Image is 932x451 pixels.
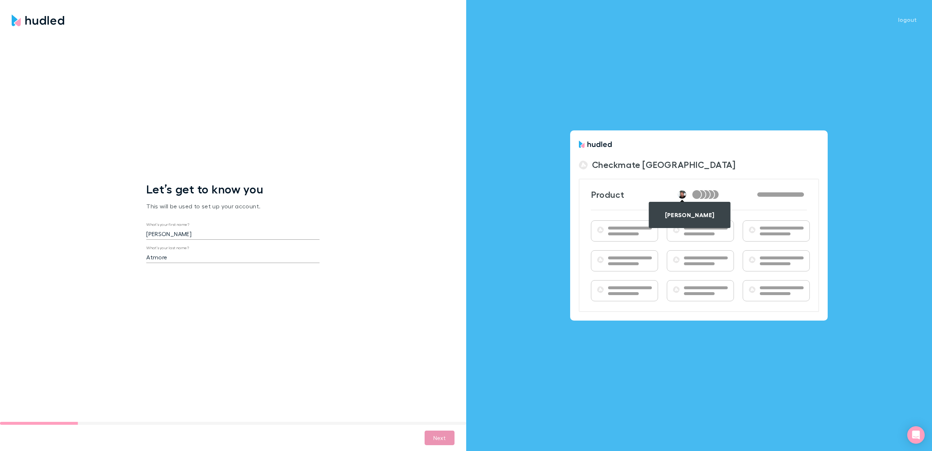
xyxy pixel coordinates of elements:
img: tool-placeholder-ztVy3vVZ.svg [597,227,604,233]
button: Next [425,431,455,445]
p: This will be used to set up your account. [146,196,320,222]
img: Hudled's Logo [12,15,64,26]
img: tool-placeholder-ztVy3vVZ.svg [597,286,604,293]
div: Open Intercom Messenger [907,426,925,444]
img: tool-placeholder-ztVy3vVZ.svg [749,227,755,233]
h2: Checkmate [GEOGRAPHIC_DATA] [592,160,736,170]
label: What’s your last name? [146,245,189,251]
img: tool-placeholder-ztVy3vVZ.svg [673,286,680,293]
img: tool-placeholder-ztVy3vVZ.svg [673,227,680,233]
label: What’s your first name? [146,222,189,227]
img: tool-placeholder-ztVy3vVZ.svg [597,256,604,263]
img: Sam Atmore [678,191,686,199]
img: tool-placeholder-ztVy3vVZ.svg [673,256,680,263]
button: logout [892,15,923,24]
h1: Let’s get to know you [146,182,320,196]
img: tool-placeholder-ztVy3vVZ.svg [749,256,755,263]
img: tool-placeholder-ztVy3vVZ.svg [749,286,755,293]
h2: Product [591,189,640,200]
img: Hudled's Logo [579,141,612,148]
img: Checkmate New Zealand's Logo [579,161,587,169]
